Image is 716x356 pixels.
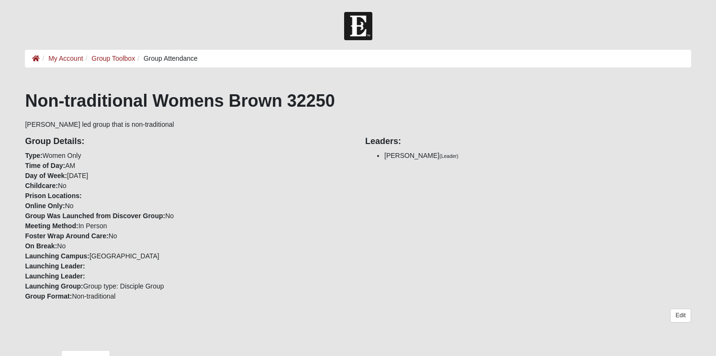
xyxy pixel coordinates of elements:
strong: Group Format: [25,292,72,300]
small: (Leader) [439,153,459,159]
img: Church of Eleven22 Logo [344,12,372,40]
strong: Online Only: [25,202,65,210]
strong: On Break: [25,242,57,250]
strong: Time of Day: [25,162,65,169]
strong: Launching Leader: [25,272,85,280]
h1: Non-traditional Womens Brown 32250 [25,90,691,111]
div: Women Only AM [DATE] No No No In Person No No [GEOGRAPHIC_DATA] Group type: Disciple Group Non-tr... [18,130,358,301]
strong: Type: [25,152,42,159]
a: My Account [48,55,83,62]
strong: Foster Wrap Around Care: [25,232,108,240]
strong: Childcare: [25,182,57,189]
a: Edit [670,309,691,323]
strong: Day of Week: [25,172,67,179]
h4: Group Details: [25,136,351,147]
li: Group Attendance [135,54,198,64]
strong: Launching Campus: [25,252,89,260]
strong: Group Was Launched from Discover Group: [25,212,165,220]
strong: Meeting Method: [25,222,78,230]
strong: Launching Leader: [25,262,85,270]
h4: Leaders: [365,136,691,147]
a: Group Toolbox [91,55,135,62]
strong: Prison Locations: [25,192,81,200]
li: [PERSON_NAME] [384,151,691,161]
strong: Launching Group: [25,282,83,290]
